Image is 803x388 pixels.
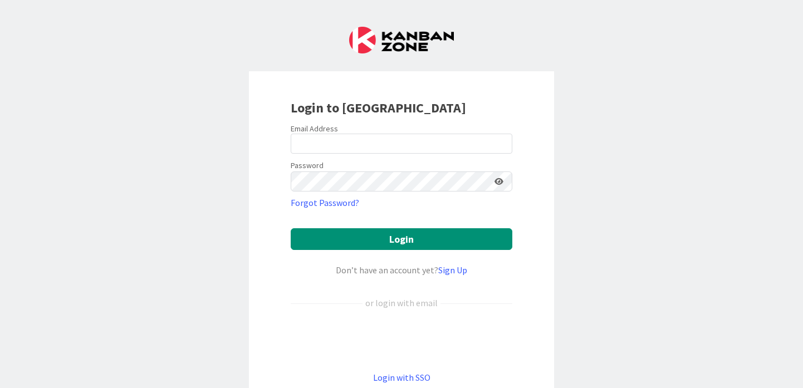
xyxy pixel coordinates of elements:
img: Kanban Zone [349,27,454,53]
label: Password [291,160,324,171]
label: Email Address [291,124,338,134]
iframe: Sign in with Google Button [285,328,518,352]
a: Sign Up [438,264,467,276]
a: Forgot Password? [291,196,359,209]
b: Login to [GEOGRAPHIC_DATA] [291,99,466,116]
div: or login with email [363,296,440,310]
a: Login with SSO [373,372,430,383]
button: Login [291,228,512,250]
div: Don’t have an account yet? [291,263,512,277]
